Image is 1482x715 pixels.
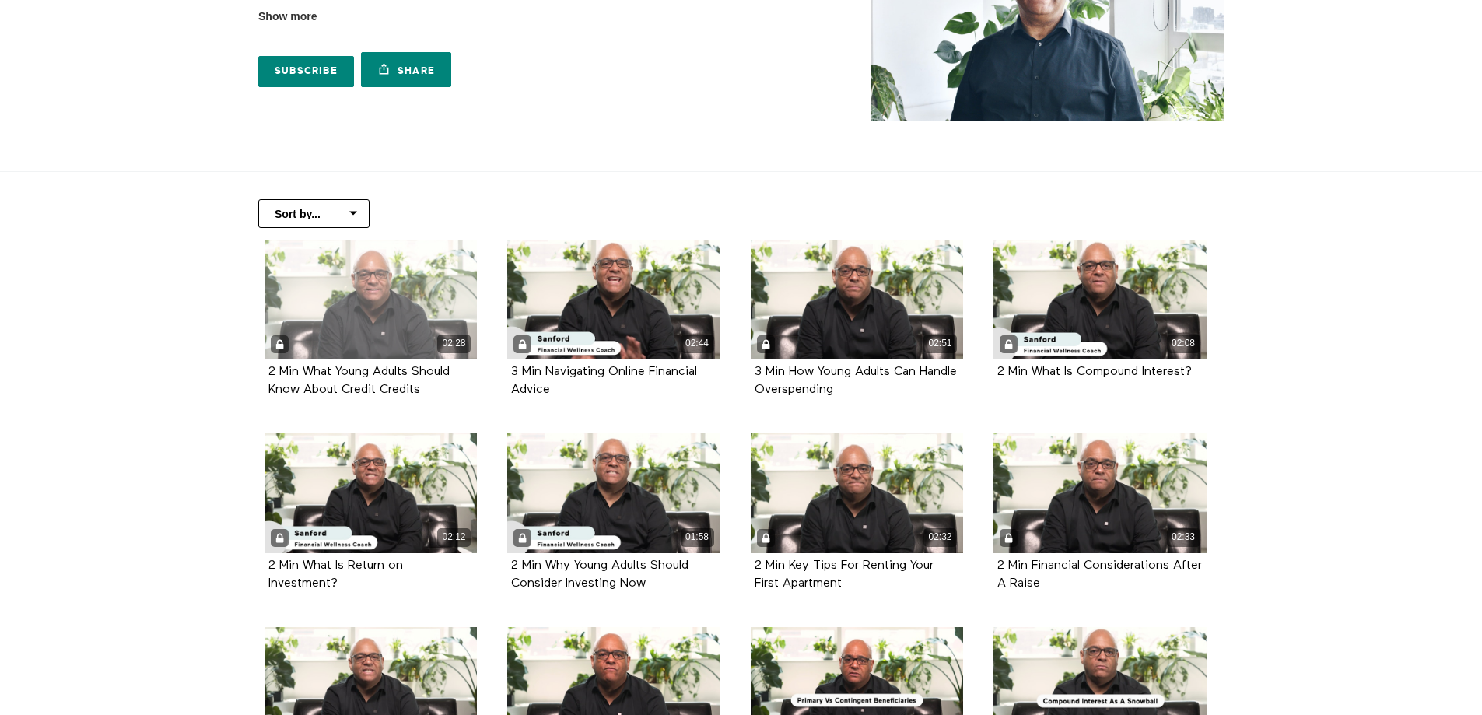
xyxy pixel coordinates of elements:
a: 2 Min What Young Adults Should Know About Credit Credits 02:28 [265,240,478,359]
strong: 2 Min What Young Adults Should Know About Credit Credits [268,366,450,396]
div: 02:51 [923,335,957,352]
div: 02:28 [437,335,471,352]
a: 2 Min Financial Considerations After A Raise [997,559,1202,589]
a: 2 Min Key Tips For Renting Your First Apartment [755,559,934,589]
strong: 2 Min What Is Return on Investment? [268,559,403,590]
div: 02:12 [437,528,471,546]
a: 2 Min What Is Compound Interest? 02:08 [993,240,1207,359]
a: 2 Min What Is Compound Interest? [997,366,1192,377]
span: Show more [258,9,317,25]
a: 2 Min What Is Return on Investment? 02:12 [265,433,478,553]
a: Subscribe [258,56,354,87]
a: 2 Min Why Young Adults Should Consider Investing Now 01:58 [507,433,720,553]
div: 02:33 [1167,528,1200,546]
a: Share [361,52,451,87]
a: 2 Min What Is Return on Investment? [268,559,403,589]
a: 2 Min What Young Adults Should Know About Credit Credits [268,366,450,395]
a: 2 Min Key Tips For Renting Your First Apartment 02:32 [751,433,964,553]
strong: 2 Min What Is Compound Interest? [997,366,1192,378]
strong: 2 Min Why Young Adults Should Consider Investing Now [511,559,688,590]
a: 3 Min How Young Adults Can Handle Overspending [755,366,957,395]
a: 2 Min Why Young Adults Should Consider Investing Now [511,559,688,589]
strong: 3 Min How Young Adults Can Handle Overspending [755,366,957,396]
div: 01:58 [681,528,714,546]
div: 02:32 [923,528,957,546]
strong: 2 Min Financial Considerations After A Raise [997,559,1202,590]
div: 02:08 [1167,335,1200,352]
a: 2 Min Financial Considerations After A Raise 02:33 [993,433,1207,553]
a: 3 Min How Young Adults Can Handle Overspending 02:51 [751,240,964,359]
strong: 2 Min Key Tips For Renting Your First Apartment [755,559,934,590]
